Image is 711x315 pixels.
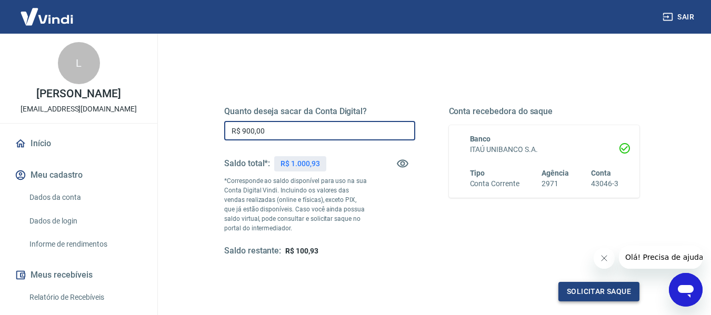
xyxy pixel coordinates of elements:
button: Solicitar saque [558,282,639,301]
h6: ITAÚ UNIBANCO S.A. [470,144,619,155]
a: Informe de rendimentos [25,233,145,255]
h5: Saldo restante: [224,246,281,257]
a: Dados da conta [25,187,145,208]
span: Banco [470,135,491,143]
h6: 2971 [542,178,569,189]
iframe: Mensagem da empresa [619,246,703,269]
a: Relatório de Recebíveis [25,287,145,308]
img: Vindi [13,1,81,33]
iframe: Botão para abrir a janela de mensagens [669,273,703,307]
span: Olá! Precisa de ajuda? [6,7,88,16]
a: Início [13,132,145,155]
h6: Conta Corrente [470,178,519,189]
span: R$ 100,93 [285,247,318,255]
h5: Conta recebedora do saque [449,106,640,117]
p: *Corresponde ao saldo disponível para uso na sua Conta Digital Vindi. Incluindo os valores das ve... [224,176,367,233]
button: Sair [660,7,698,27]
iframe: Fechar mensagem [594,248,615,269]
button: Meus recebíveis [13,263,145,287]
p: [PERSON_NAME] [36,88,121,99]
h5: Quanto deseja sacar da Conta Digital? [224,106,415,117]
span: Conta [591,169,611,177]
span: Agência [542,169,569,177]
button: Meu cadastro [13,164,145,187]
div: L [58,42,100,84]
h6: 43046-3 [591,178,618,189]
a: Dados de login [25,210,145,232]
p: R$ 1.000,93 [281,158,319,169]
span: Tipo [470,169,485,177]
p: [EMAIL_ADDRESS][DOMAIN_NAME] [21,104,137,115]
h5: Saldo total*: [224,158,270,169]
